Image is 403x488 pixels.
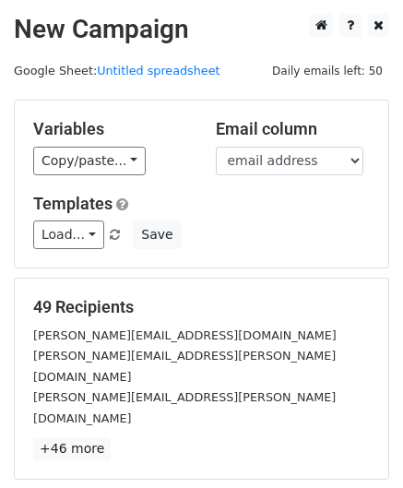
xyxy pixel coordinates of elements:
[33,220,104,249] a: Load...
[216,119,371,139] h5: Email column
[33,297,370,317] h5: 49 Recipients
[33,349,336,384] small: [PERSON_NAME][EMAIL_ADDRESS][PERSON_NAME][DOMAIN_NAME]
[14,64,220,77] small: Google Sheet:
[14,14,389,45] h2: New Campaign
[33,194,113,213] a: Templates
[133,220,181,249] button: Save
[266,61,389,81] span: Daily emails left: 50
[33,328,337,342] small: [PERSON_NAME][EMAIL_ADDRESS][DOMAIN_NAME]
[33,390,336,425] small: [PERSON_NAME][EMAIL_ADDRESS][PERSON_NAME][DOMAIN_NAME]
[33,119,188,139] h5: Variables
[97,64,219,77] a: Untitled spreadsheet
[33,437,111,460] a: +46 more
[33,147,146,175] a: Copy/paste...
[266,64,389,77] a: Daily emails left: 50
